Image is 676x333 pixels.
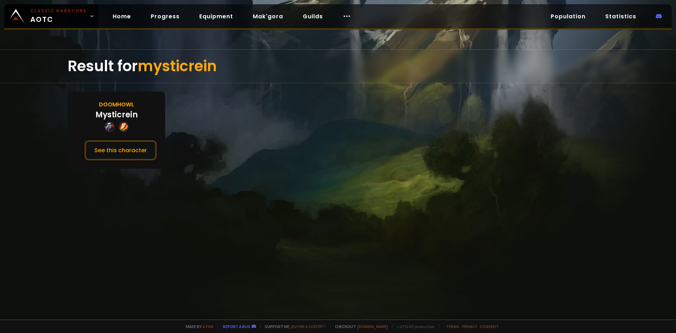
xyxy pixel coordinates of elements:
[446,324,459,329] a: Terms
[182,324,213,329] span: Made by
[4,4,99,28] a: Classic HardcoreAOTC
[99,100,134,109] div: Doomhowl
[138,56,217,76] span: mysticrein
[291,324,326,329] a: Buy me a coffee
[30,8,87,25] span: AOTC
[260,324,326,329] span: Support me,
[392,324,434,329] span: v. d752d5 - production
[297,9,328,24] a: Guilds
[84,140,157,160] button: See this character
[203,324,213,329] a: a fan
[330,324,388,329] span: Checkout
[600,9,642,24] a: Statistics
[145,9,185,24] a: Progress
[480,324,499,329] a: Consent
[462,324,477,329] a: Privacy
[95,109,138,121] div: Mysticrein
[194,9,239,24] a: Equipment
[357,324,388,329] a: [DOMAIN_NAME]
[30,8,87,14] small: Classic Hardcore
[223,324,250,329] a: Report a bug
[68,50,608,83] div: Result for
[545,9,591,24] a: Population
[107,9,137,24] a: Home
[247,9,289,24] a: Mak'gora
